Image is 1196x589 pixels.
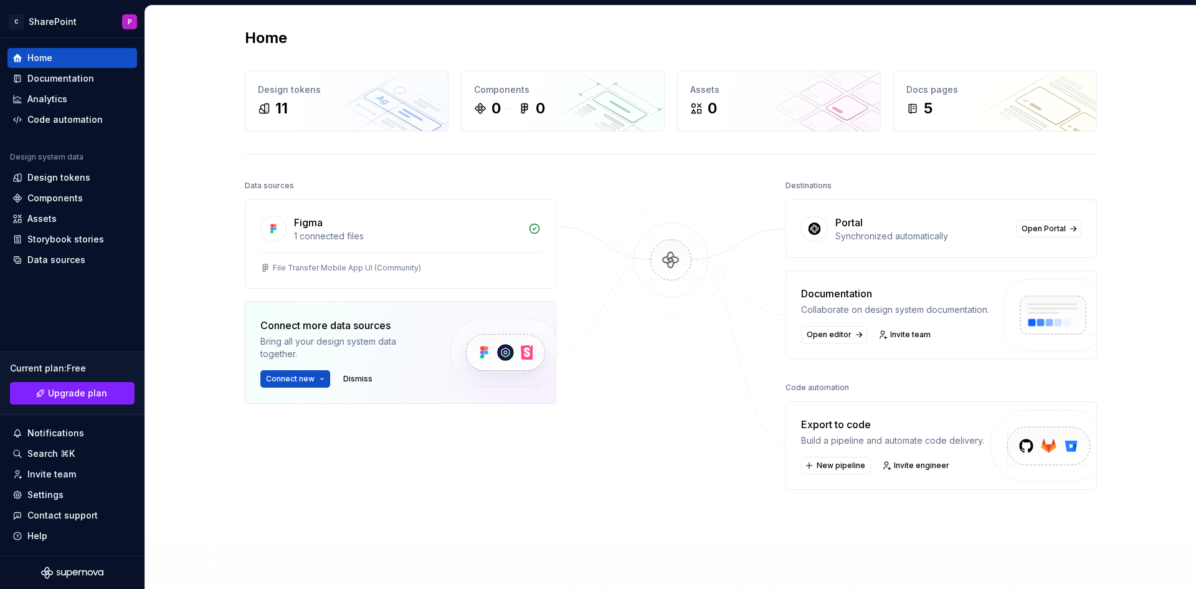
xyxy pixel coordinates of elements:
[258,84,435,96] div: Design tokens
[29,16,77,28] div: SharePoint
[801,417,984,432] div: Export to code
[890,330,931,340] span: Invite team
[27,489,64,501] div: Settings
[801,457,871,474] button: New pipeline
[7,168,137,188] a: Design tokens
[245,28,287,48] h2: Home
[27,427,84,439] div: Notifications
[260,318,429,333] div: Connect more data sources
[245,199,556,289] a: Figma1 connected filesFile Transfer Mobile App UI (Community)
[294,215,323,230] div: Figma
[491,98,501,118] div: 0
[7,48,137,68] a: Home
[27,448,75,460] div: Search ⌘K
[7,110,137,130] a: Code automation
[9,14,24,29] div: C
[27,192,83,204] div: Components
[273,263,421,273] div: File Transfer Mobile App UI (Community)
[128,17,132,27] div: P
[807,330,852,340] span: Open editor
[677,70,881,132] a: Assets0
[27,113,103,126] div: Code automation
[875,326,936,343] a: Invite team
[894,461,949,471] span: Invite engineer
[906,84,1084,96] div: Docs pages
[2,8,142,35] button: CSharePointP
[835,215,863,230] div: Portal
[260,335,429,360] div: Bring all your design system data together.
[48,387,107,400] span: Upgrade plan
[801,304,989,316] div: Collaborate on design system documentation.
[27,233,104,246] div: Storybook stories
[27,93,67,105] div: Analytics
[7,423,137,443] button: Notifications
[275,98,288,118] div: 11
[7,229,137,249] a: Storybook stories
[7,89,137,109] a: Analytics
[245,177,294,194] div: Data sources
[474,84,652,96] div: Components
[536,98,545,118] div: 0
[801,286,989,301] div: Documentation
[7,464,137,484] a: Invite team
[27,72,94,85] div: Documentation
[10,152,83,162] div: Design system data
[10,362,135,375] div: Current plan : Free
[835,230,1009,242] div: Synchronized automatically
[1022,224,1066,234] span: Open Portal
[893,70,1097,132] a: Docs pages5
[27,213,57,225] div: Assets
[461,70,665,132] a: Components00
[7,69,137,89] a: Documentation
[817,461,865,471] span: New pipeline
[7,250,137,270] a: Data sources
[27,509,98,522] div: Contact support
[41,567,103,579] svg: Supernova Logo
[338,370,378,388] button: Dismiss
[801,326,867,343] a: Open editor
[7,485,137,505] a: Settings
[924,98,933,118] div: 5
[260,370,330,388] button: Connect new
[27,52,52,64] div: Home
[785,177,832,194] div: Destinations
[27,171,90,184] div: Design tokens
[27,530,47,542] div: Help
[294,230,521,242] div: 1 connected files
[1016,220,1081,237] a: Open Portal
[27,254,85,266] div: Data sources
[27,468,76,481] div: Invite team
[7,209,137,229] a: Assets
[266,374,315,384] span: Connect new
[7,505,137,525] button: Contact support
[10,382,135,405] a: Upgrade plan
[690,84,868,96] div: Assets
[245,70,448,132] a: Design tokens11
[708,98,717,118] div: 0
[878,457,955,474] a: Invite engineer
[343,374,373,384] span: Dismiss
[7,444,137,464] button: Search ⌘K
[785,379,849,396] div: Code automation
[7,188,137,208] a: Components
[7,526,137,546] button: Help
[801,434,984,447] div: Build a pipeline and automate code delivery.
